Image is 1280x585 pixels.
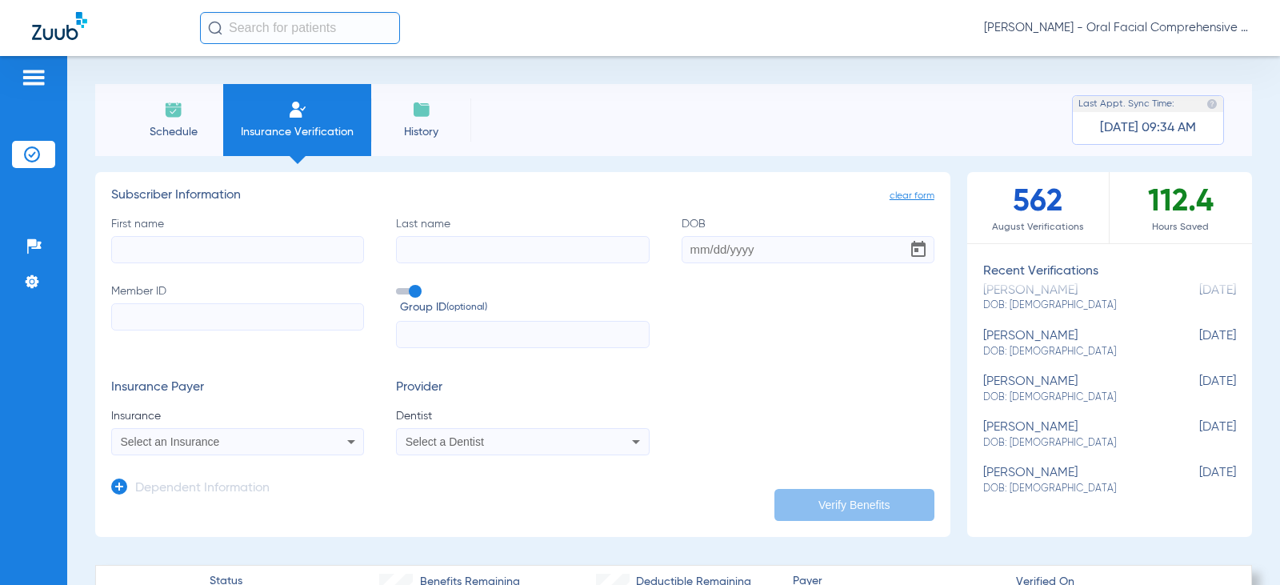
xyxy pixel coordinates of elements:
[396,216,649,263] label: Last name
[1110,219,1252,235] span: Hours Saved
[983,375,1156,404] div: [PERSON_NAME]
[111,188,934,204] h3: Subscriber Information
[111,380,364,396] h3: Insurance Payer
[164,100,183,119] img: Schedule
[200,12,400,44] input: Search for patients
[890,188,934,204] span: clear form
[21,68,46,87] img: hamburger-icon
[1078,96,1174,112] span: Last Appt. Sync Time:
[396,408,649,424] span: Dentist
[983,391,1156,405] span: DOB: [DEMOGRAPHIC_DATA]
[983,299,1156,313] span: DOB: [DEMOGRAPHIC_DATA]
[983,436,1156,451] span: DOB: [DEMOGRAPHIC_DATA]
[774,489,934,521] button: Verify Benefits
[1156,329,1236,359] span: [DATE]
[983,466,1156,495] div: [PERSON_NAME]
[396,380,649,396] h3: Provider
[967,264,1252,280] h3: Recent Verifications
[111,303,364,331] input: Member ID
[1100,120,1196,136] span: [DATE] 09:34 AM
[967,172,1110,243] div: 562
[111,408,364,424] span: Insurance
[406,435,484,448] span: Select a Dentist
[412,100,431,119] img: History
[288,100,307,119] img: Manual Insurance Verification
[1156,375,1236,404] span: [DATE]
[111,216,364,263] label: First name
[121,435,220,448] span: Select an Insurance
[111,283,364,349] label: Member ID
[400,299,649,316] span: Group ID
[208,21,222,35] img: Search Icon
[1200,508,1280,585] iframe: Chat Widget
[983,329,1156,359] div: [PERSON_NAME]
[967,219,1109,235] span: August Verifications
[446,299,487,316] small: (optional)
[111,236,364,263] input: First name
[1156,420,1236,450] span: [DATE]
[383,124,459,140] span: History
[235,124,359,140] span: Insurance Verification
[682,216,934,263] label: DOB
[983,482,1156,496] span: DOB: [DEMOGRAPHIC_DATA]
[983,345,1156,359] span: DOB: [DEMOGRAPHIC_DATA]
[902,234,934,266] button: Open calendar
[135,124,211,140] span: Schedule
[135,481,270,497] h3: Dependent Information
[682,236,934,263] input: DOBOpen calendar
[984,20,1248,36] span: [PERSON_NAME] - Oral Facial Comprehensive Care
[32,12,87,40] img: Zuub Logo
[1156,466,1236,495] span: [DATE]
[1110,172,1252,243] div: 112.4
[396,236,649,263] input: Last name
[1206,98,1218,110] img: last sync help info
[983,420,1156,450] div: [PERSON_NAME]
